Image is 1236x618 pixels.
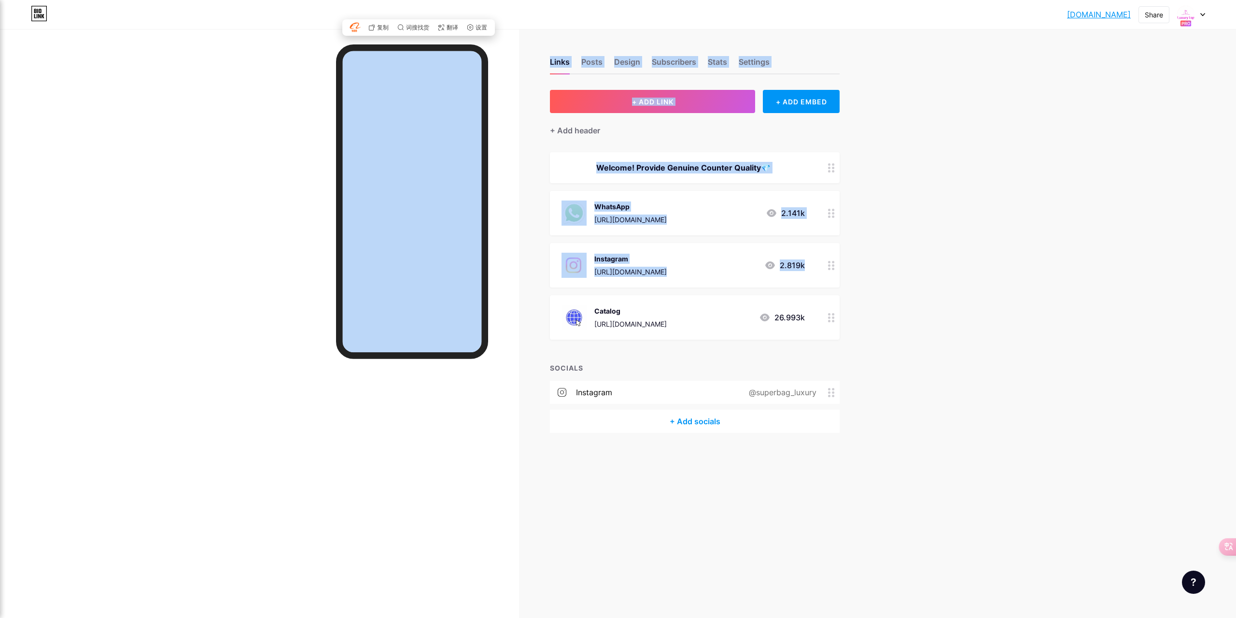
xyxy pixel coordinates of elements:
img: superbag [1177,5,1195,24]
div: Welcome! Provide Genuine Counter Quality💎 [562,162,805,173]
div: + ADD EMBED [763,90,840,113]
img: Instagram [562,253,587,278]
div: Share [1145,10,1163,20]
div: @superbag_luxury [733,387,828,398]
div: 26.993k [759,312,805,323]
div: Catalog [594,306,667,316]
div: 2.141k [766,207,805,219]
div: Settings [739,56,770,73]
div: SOCIALS [550,363,840,373]
span: + ADD LINK [632,98,674,106]
div: + Add header [550,125,600,136]
div: WhatsApp [594,201,667,212]
button: + ADD LINK [550,90,755,113]
a: [DOMAIN_NAME] [1067,9,1131,20]
div: Design [614,56,640,73]
div: [URL][DOMAIN_NAME] [594,267,667,277]
div: Instagram [594,254,667,264]
div: Posts [581,56,603,73]
div: instagram [576,387,612,398]
div: 2.819k [764,259,805,271]
div: [URL][DOMAIN_NAME] [594,319,667,329]
div: Stats [708,56,727,73]
div: + Add socials [550,410,840,433]
img: Catalog [562,305,587,330]
div: [URL][DOMAIN_NAME] [594,215,667,225]
div: Links [550,56,570,73]
div: Subscribers [652,56,696,73]
img: WhatsApp [562,201,587,226]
